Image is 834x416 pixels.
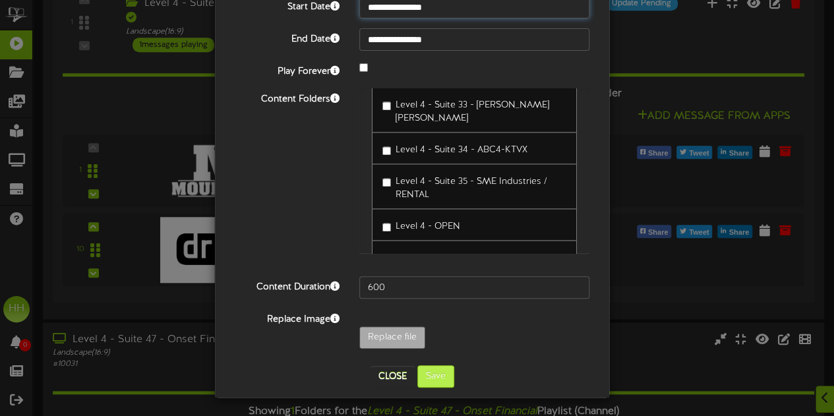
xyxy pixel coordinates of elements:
label: Content Duration [225,276,349,294]
button: Save [417,365,454,388]
button: Close [371,366,415,387]
span: Level 4 - Suite 34 - ABC4-KTVX [396,145,527,155]
span: Level 4 - Suite 33 - [PERSON_NAME] [PERSON_NAME] [396,100,549,123]
label: Replace Image [225,309,349,326]
input: Level 4 - Suite 34 - ABC4-KTVX [382,146,391,155]
span: Level 4 - Suite 35 - SME Industries / RENTAL [396,177,547,200]
input: Level 4 - Suite 33 - [PERSON_NAME] [PERSON_NAME] [382,102,391,110]
span: Level 4 - OPEN [396,222,460,231]
label: End Date [225,28,349,46]
input: Level 4 - OPEN [382,223,391,231]
input: 15 [359,276,589,299]
input: Level 4 - Suite 35 - SME Industries / RENTAL [382,178,391,187]
label: Content Folders [225,88,349,106]
label: Play Forever [225,61,349,78]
